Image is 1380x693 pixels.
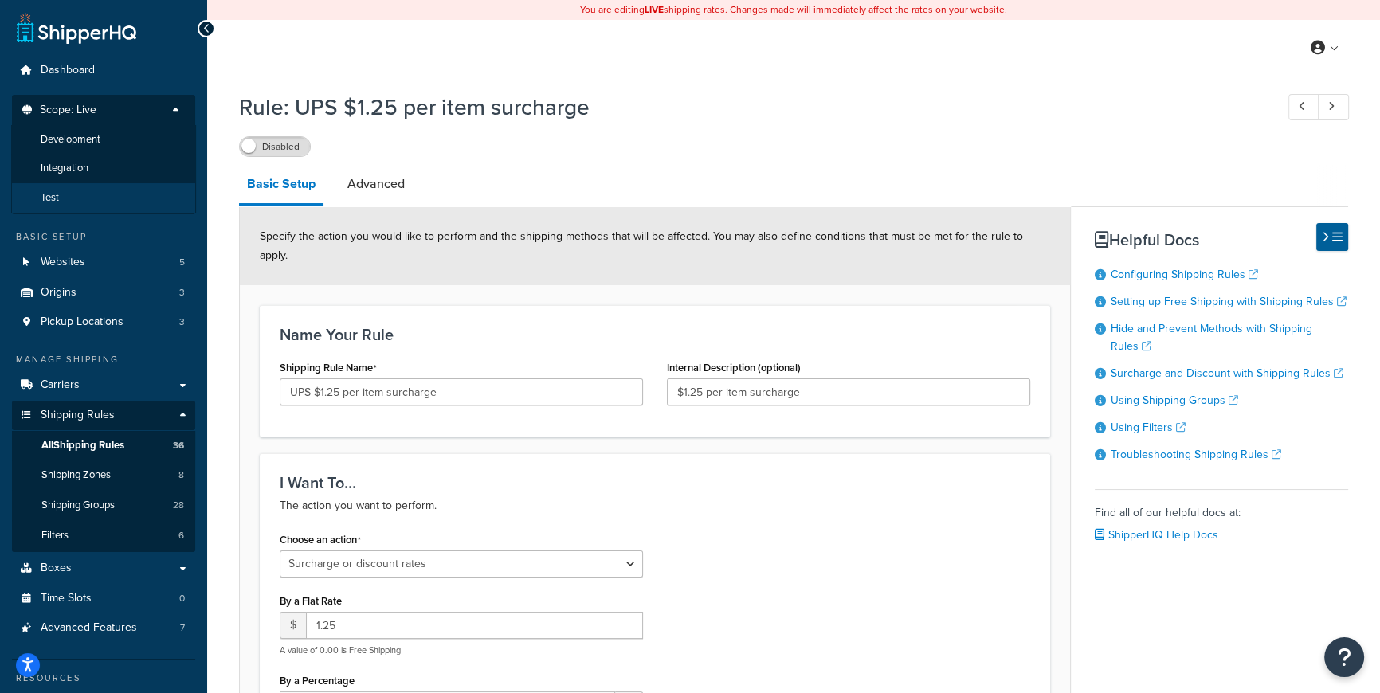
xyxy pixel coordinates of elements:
span: Boxes [41,562,72,575]
span: $ [280,612,306,639]
p: A value of 0.00 is Free Shipping [280,644,643,656]
span: Pickup Locations [41,315,123,329]
span: 8 [178,468,184,482]
a: Pickup Locations3 [12,307,195,337]
a: Using Shipping Groups [1111,392,1238,409]
a: Setting up Free Shipping with Shipping Rules [1111,293,1347,310]
a: Hide and Prevent Methods with Shipping Rules [1111,320,1312,354]
span: Scope: Live [40,104,96,117]
a: Basic Setup [239,165,323,206]
li: Origins [12,278,195,307]
a: Surcharge and Discount with Shipping Rules [1111,365,1343,382]
a: Next Record [1318,94,1349,120]
b: LIVE [645,2,664,17]
div: Basic Setup [12,230,195,244]
button: Open Resource Center [1324,637,1364,677]
button: Hide Help Docs [1316,223,1348,251]
span: Filters [41,529,69,542]
span: Test [41,191,59,205]
li: Advanced Features [12,613,195,643]
a: Using Filters [1111,419,1186,436]
label: Internal Description (optional) [667,362,801,374]
a: Shipping Rules [12,401,195,430]
h3: Name Your Rule [280,326,1030,343]
li: Pickup Locations [12,307,195,337]
span: Dashboard [41,64,95,77]
li: Time Slots [12,584,195,613]
label: Shipping Rule Name [280,362,377,374]
span: 3 [179,315,185,329]
a: Boxes [12,554,195,583]
h3: I Want To... [280,474,1030,491]
span: 3 [179,286,185,300]
span: All Shipping Rules [41,439,124,452]
span: Origins [41,286,76,300]
span: 0 [179,592,185,605]
li: Integration [11,154,196,183]
span: Shipping Zones [41,468,111,482]
label: Choose an action [280,534,361,546]
a: Troubleshooting Shipping Rules [1111,446,1281,463]
a: Dashboard [12,56,195,85]
label: By a Flat Rate [280,595,342,607]
a: Shipping Zones8 [12,460,195,490]
a: Advanced [339,165,413,203]
a: Time Slots0 [12,584,195,613]
a: Advanced Features7 [12,613,195,643]
p: The action you want to perform. [280,496,1030,515]
span: Specify the action you would like to perform and the shipping methods that will be affected. You ... [260,228,1023,264]
a: AllShipping Rules36 [12,431,195,460]
span: 5 [179,256,185,269]
li: Test [11,183,196,213]
li: Websites [12,248,195,277]
li: Development [11,125,196,155]
li: Shipping Zones [12,460,195,490]
span: Carriers [41,378,80,392]
span: Development [41,133,100,147]
a: Origins3 [12,278,195,307]
span: 6 [178,529,184,542]
span: 36 [173,439,184,452]
div: Resources [12,671,195,685]
span: Websites [41,256,85,269]
span: Shipping Groups [41,499,115,512]
div: Find all of our helpful docs at: [1095,489,1348,546]
h1: Rule: UPS $1.25 per item surcharge [239,92,1259,123]
span: Time Slots [41,592,92,605]
a: Previous Record [1288,94,1319,120]
span: 28 [173,499,184,512]
a: ShipperHQ Help Docs [1095,527,1218,543]
li: Shipping Groups [12,491,195,520]
a: Carriers [12,370,195,400]
span: 7 [180,621,185,635]
label: Disabled [240,137,310,156]
a: Filters6 [12,521,195,550]
li: Filters [12,521,195,550]
label: By a Percentage [280,675,355,687]
li: Shipping Rules [12,401,195,552]
h3: Helpful Docs [1095,231,1348,249]
span: Shipping Rules [41,409,115,422]
span: Integration [41,162,88,175]
a: Configuring Shipping Rules [1111,266,1258,283]
div: Manage Shipping [12,353,195,366]
a: Shipping Groups28 [12,491,195,520]
a: Websites5 [12,248,195,277]
span: Advanced Features [41,621,137,635]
